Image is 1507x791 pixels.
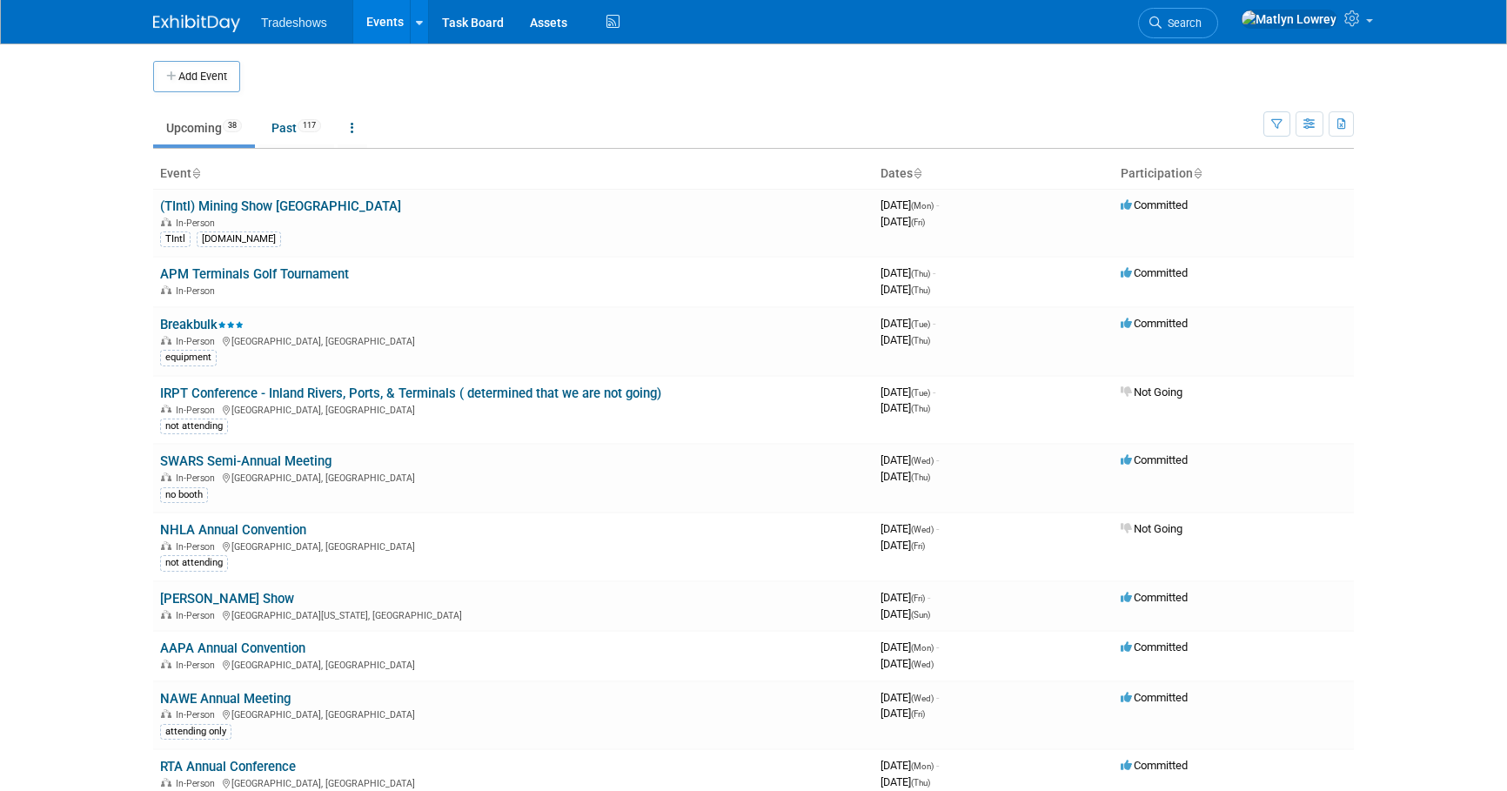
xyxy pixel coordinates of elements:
[153,111,255,144] a: Upcoming38
[911,761,934,771] span: (Mon)
[1121,759,1188,772] span: Committed
[161,336,171,345] img: In-Person Event
[176,709,220,721] span: In-Person
[1138,8,1218,38] a: Search
[160,522,306,538] a: NHLA Annual Convention
[881,333,930,346] span: [DATE]
[298,119,321,132] span: 117
[176,610,220,621] span: In-Person
[881,198,939,211] span: [DATE]
[161,218,171,226] img: In-Person Event
[160,453,332,469] a: SWARS Semi-Annual Meeting
[1121,317,1188,330] span: Committed
[881,283,930,296] span: [DATE]
[911,201,934,211] span: (Mon)
[881,453,939,466] span: [DATE]
[176,405,220,416] span: In-Person
[160,470,867,484] div: [GEOGRAPHIC_DATA], [GEOGRAPHIC_DATA]
[1121,198,1188,211] span: Committed
[936,759,939,772] span: -
[911,336,930,345] span: (Thu)
[160,317,244,332] a: Breakbulk
[160,691,291,707] a: NAWE Annual Meeting
[911,456,934,466] span: (Wed)
[881,691,939,704] span: [DATE]
[881,522,939,535] span: [DATE]
[911,541,925,551] span: (Fri)
[911,709,925,719] span: (Fri)
[176,336,220,347] span: In-Person
[223,119,242,132] span: 38
[881,539,925,552] span: [DATE]
[161,709,171,718] img: In-Person Event
[881,640,939,654] span: [DATE]
[191,166,200,180] a: Sort by Event Name
[160,657,867,671] div: [GEOGRAPHIC_DATA], [GEOGRAPHIC_DATA]
[160,707,867,721] div: [GEOGRAPHIC_DATA], [GEOGRAPHIC_DATA]
[881,401,930,414] span: [DATE]
[160,198,401,214] a: (TIntl) Mining Show [GEOGRAPHIC_DATA]
[1121,385,1182,399] span: Not Going
[197,231,281,247] div: [DOMAIN_NAME]
[161,285,171,294] img: In-Person Event
[160,402,867,416] div: [GEOGRAPHIC_DATA], [GEOGRAPHIC_DATA]
[881,591,930,604] span: [DATE]
[1121,522,1182,535] span: Not Going
[160,539,867,553] div: [GEOGRAPHIC_DATA], [GEOGRAPHIC_DATA]
[1193,166,1202,180] a: Sort by Participation Type
[160,640,305,656] a: AAPA Annual Convention
[160,487,208,503] div: no booth
[911,593,925,603] span: (Fri)
[881,317,935,330] span: [DATE]
[160,231,191,247] div: TIntl
[160,775,867,789] div: [GEOGRAPHIC_DATA], [GEOGRAPHIC_DATA]
[176,660,220,671] span: In-Person
[153,15,240,32] img: ExhibitDay
[1121,691,1188,704] span: Committed
[161,405,171,413] img: In-Person Event
[176,778,220,789] span: In-Person
[1162,17,1202,30] span: Search
[911,660,934,669] span: (Wed)
[1114,159,1354,189] th: Participation
[936,640,939,654] span: -
[161,541,171,550] img: In-Person Event
[911,285,930,295] span: (Thu)
[153,159,874,189] th: Event
[911,525,934,534] span: (Wed)
[936,522,939,535] span: -
[160,724,231,740] div: attending only
[911,473,930,482] span: (Thu)
[933,266,935,279] span: -
[160,555,228,571] div: not attending
[933,317,935,330] span: -
[160,266,349,282] a: APM Terminals Golf Tournament
[881,385,935,399] span: [DATE]
[911,643,934,653] span: (Mon)
[160,419,228,434] div: not attending
[1121,640,1188,654] span: Committed
[176,473,220,484] span: In-Person
[160,607,867,621] div: [GEOGRAPHIC_DATA][US_STATE], [GEOGRAPHIC_DATA]
[911,404,930,413] span: (Thu)
[911,694,934,703] span: (Wed)
[881,266,935,279] span: [DATE]
[874,159,1114,189] th: Dates
[1241,10,1337,29] img: Matlyn Lowrey
[911,218,925,227] span: (Fri)
[881,759,939,772] span: [DATE]
[911,610,930,620] span: (Sun)
[911,319,930,329] span: (Tue)
[160,350,217,365] div: equipment
[928,591,930,604] span: -
[936,691,939,704] span: -
[881,470,930,483] span: [DATE]
[1121,266,1188,279] span: Committed
[936,198,939,211] span: -
[176,285,220,297] span: In-Person
[911,388,930,398] span: (Tue)
[160,759,296,774] a: RTA Annual Conference
[261,16,327,30] span: Tradeshows
[881,707,925,720] span: [DATE]
[911,269,930,278] span: (Thu)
